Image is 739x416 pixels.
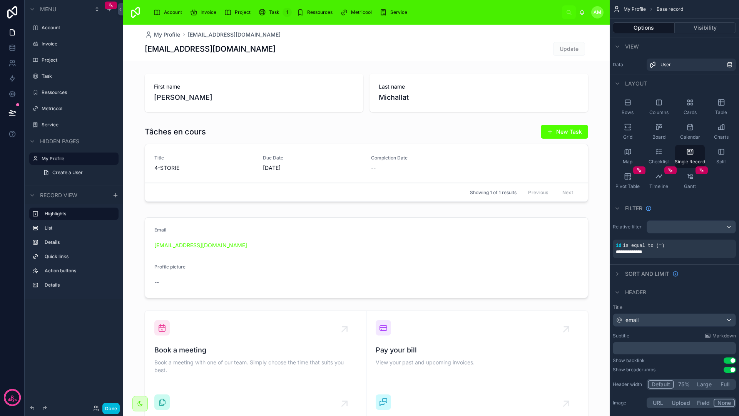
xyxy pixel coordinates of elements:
[714,134,729,140] span: Charts
[705,333,736,339] a: Markdown
[613,224,644,230] label: Relative filter
[680,134,700,140] span: Calendar
[45,239,112,245] label: Details
[613,314,736,327] button: email
[613,169,642,193] button: Pivot Table
[684,109,697,116] span: Cards
[644,169,674,193] button: Timeline
[625,205,642,212] span: Filter
[613,304,736,310] label: Title
[38,166,119,179] a: Create a User
[675,96,705,119] button: Cards
[594,9,601,15] span: AM
[42,156,114,162] label: My Profile
[42,73,114,79] label: Task
[42,89,114,96] label: Ressources
[625,270,669,278] span: Sort And Limit
[649,159,669,165] span: Checklist
[625,80,647,87] span: Layout
[377,5,413,19] a: Service
[613,357,645,364] div: Show backlink
[25,204,123,299] div: scrollable content
[675,22,736,33] button: Visibility
[625,43,639,50] span: View
[307,9,333,15] span: Ressources
[647,59,736,71] a: User
[188,31,281,39] a: [EMAIL_ADDRESS][DOMAIN_NAME]
[616,243,621,248] span: id
[714,399,735,407] button: None
[712,333,736,339] span: Markdown
[649,183,668,190] span: Timeline
[613,333,629,339] label: Subtitle
[45,211,112,217] label: Highlights
[40,138,79,145] span: Hidden pages
[613,22,675,33] button: Options
[40,5,56,13] span: Menu
[129,6,142,18] img: App logo
[644,96,674,119] button: Columns
[613,145,642,168] button: Map
[624,6,646,12] span: My Profile
[706,120,736,143] button: Charts
[652,134,665,140] span: Board
[716,159,726,165] span: Split
[644,120,674,143] button: Board
[623,134,632,140] span: Grid
[675,159,705,165] span: Single Record
[706,145,736,168] button: Split
[42,122,114,128] label: Service
[622,109,634,116] span: Rows
[390,9,407,15] span: Service
[45,225,112,231] label: List
[187,5,222,19] a: Invoice
[102,403,120,414] button: Done
[675,145,705,168] button: Single Record
[615,183,640,190] span: Pivot Table
[222,5,256,19] a: Project
[145,44,276,54] h1: [EMAIL_ADDRESS][DOMAIN_NAME]
[10,394,14,401] p: 8
[657,6,683,12] span: Base record
[706,96,736,119] button: Table
[235,9,251,15] span: Project
[715,109,727,116] span: Table
[154,31,180,39] span: My Profile
[45,268,112,274] label: Action buttons
[623,159,632,165] span: Map
[151,5,187,19] a: Account
[52,169,83,176] span: Create a User
[269,9,279,15] span: Task
[256,5,294,19] a: Task1
[164,9,182,15] span: Account
[715,380,735,389] button: Full
[351,9,372,15] span: Metricool
[668,399,694,407] button: Upload
[45,253,112,260] label: Quick links
[42,57,114,63] a: Project
[8,397,17,403] p: days
[648,380,674,389] button: Default
[45,282,112,288] label: Details
[644,145,674,168] button: Checklist
[613,62,644,68] label: Data
[613,342,736,354] div: scrollable content
[42,25,114,31] a: Account
[145,31,180,39] a: My Profile
[649,109,669,116] span: Columns
[674,380,694,389] button: 75%
[42,106,114,112] label: Metricool
[675,120,705,143] button: Calendar
[613,120,642,143] button: Grid
[625,316,639,324] span: email
[40,191,77,199] span: Record view
[675,169,705,193] button: Gantt
[613,400,644,406] label: Image
[42,41,114,47] label: Invoice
